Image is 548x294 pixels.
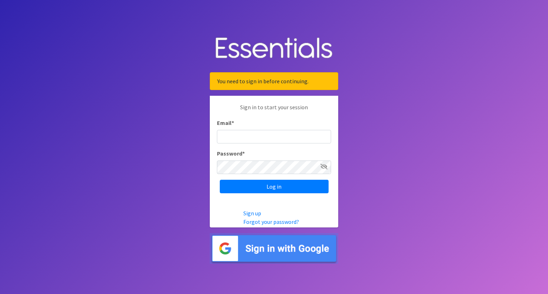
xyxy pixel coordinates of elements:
[243,210,261,217] a: Sign up
[217,149,245,158] label: Password
[217,103,331,119] p: Sign in to start your session
[232,119,234,126] abbr: required
[210,72,338,90] div: You need to sign in before continuing.
[242,150,245,157] abbr: required
[243,218,299,225] a: Forgot your password?
[210,30,338,67] img: Human Essentials
[217,119,234,127] label: Email
[210,233,338,264] img: Sign in with Google
[220,180,329,193] input: Log in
